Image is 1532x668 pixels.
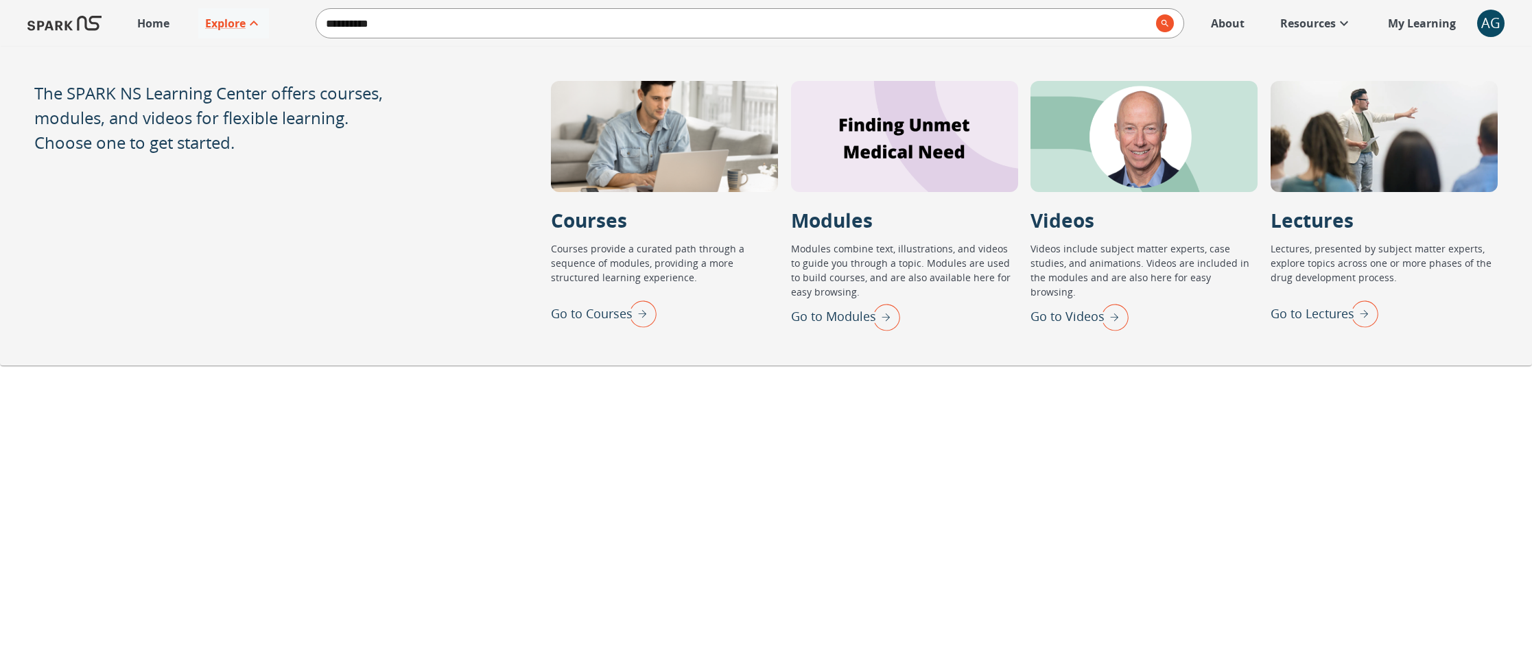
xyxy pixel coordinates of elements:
[1271,206,1354,235] p: Lectures
[1211,15,1245,32] p: About
[1151,9,1174,38] button: search
[27,7,102,40] img: Logo of SPARK at Stanford
[1030,206,1094,235] p: Videos
[1030,299,1129,335] div: Go to Videos
[130,8,176,38] a: Home
[1344,296,1378,331] img: right arrow
[198,8,269,38] a: Explore
[1030,81,1258,192] div: Videos
[791,81,1018,192] div: Modules
[791,206,873,235] p: Modules
[551,296,657,331] div: Go to Courses
[791,307,876,326] p: Go to Modules
[791,299,900,335] div: Go to Modules
[551,241,778,296] p: Courses provide a curated path through a sequence of modules, providing a more structured learnin...
[1030,241,1258,299] p: Videos include subject matter experts, case studies, and animations. Videos are included in the m...
[1477,10,1505,37] button: account of current user
[205,15,246,32] p: Explore
[1271,81,1498,192] div: Lectures
[1094,299,1129,335] img: right arrow
[622,296,657,331] img: right arrow
[1271,305,1354,323] p: Go to Lectures
[551,81,778,192] div: Courses
[551,206,627,235] p: Courses
[137,15,169,32] p: Home
[1271,296,1378,331] div: Go to Lectures
[1271,241,1498,296] p: Lectures, presented by subject matter experts, explore topics across one or more phases of the dr...
[1204,8,1251,38] a: About
[1273,8,1359,38] a: Resources
[1280,15,1336,32] p: Resources
[1477,10,1505,37] div: AG
[1030,307,1105,326] p: Go to Videos
[1381,8,1463,38] a: My Learning
[1388,15,1456,32] p: My Learning
[551,305,633,323] p: Go to Courses
[34,81,400,155] p: The SPARK NS Learning Center offers courses, modules, and videos for flexible learning. Choose on...
[866,299,900,335] img: right arrow
[791,241,1018,299] p: Modules combine text, illustrations, and videos to guide you through a topic. Modules are used to...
